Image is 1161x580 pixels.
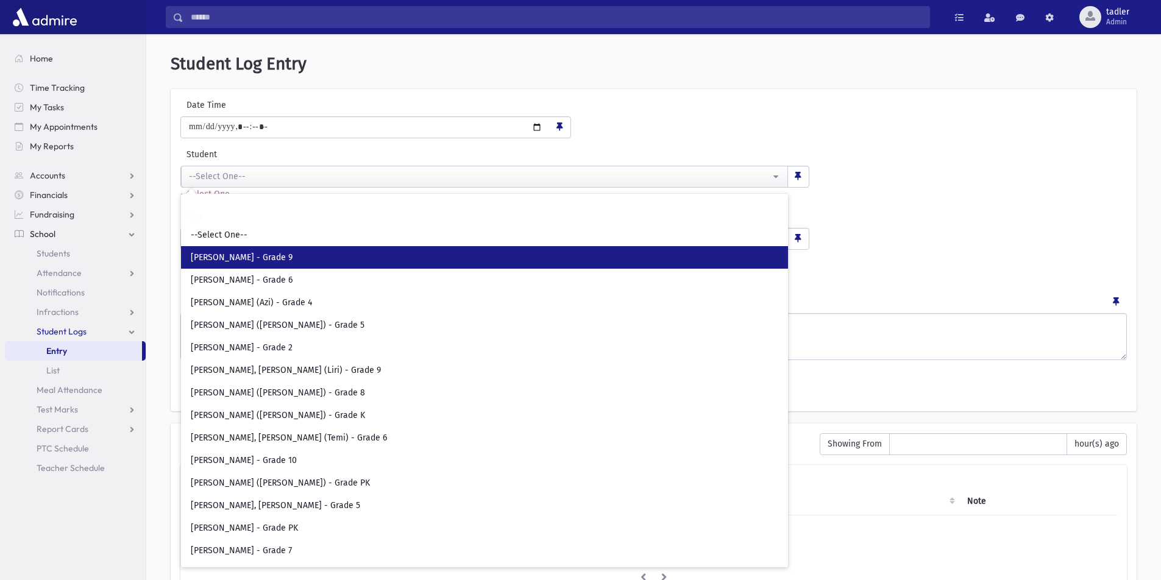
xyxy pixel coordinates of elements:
span: Infractions [37,306,79,317]
span: My Appointments [30,121,98,132]
span: Notifications [37,287,85,298]
label: Student [180,148,600,161]
span: Entry [46,345,67,356]
span: Showing From [820,433,890,455]
span: My Tasks [30,102,64,113]
span: [PERSON_NAME] - Grade 10 [191,454,297,467]
span: Fundraising [30,209,74,220]
span: [PERSON_NAME] ([PERSON_NAME]) - Grade 8 [191,387,365,399]
span: Student Logs [37,326,87,337]
span: Test Marks [37,404,78,415]
span: Report Cards [37,423,88,434]
input: Search [186,201,783,221]
span: --Select One-- [180,189,237,199]
span: Home [30,53,53,64]
span: PTC Schedule [37,443,89,454]
span: Admin [1106,17,1129,27]
span: School [30,228,55,239]
input: Search [183,6,929,28]
span: [PERSON_NAME], [PERSON_NAME] (Temi) - Grade 6 [191,432,387,444]
span: [PERSON_NAME] ([PERSON_NAME]) - Grade 5 [191,319,364,331]
span: [PERSON_NAME] - Grade 2 [191,342,293,354]
th: Note [960,487,1117,515]
span: [PERSON_NAME], [PERSON_NAME] - Grade 5 [191,500,360,512]
th: Type: activate to sort column ascending [760,487,960,515]
span: Financials [30,189,68,200]
span: tadler [1106,7,1129,17]
a: My Reports [5,136,146,156]
a: Financials [5,185,146,205]
a: Meal Attendance [5,380,146,400]
div: --Select One-- [189,170,770,183]
a: My Tasks [5,97,146,117]
a: Entry [5,341,142,361]
a: Fundraising [5,205,146,224]
span: [PERSON_NAME] - Grade 6 [191,274,293,286]
span: Time Tracking [30,82,85,93]
span: [PERSON_NAME] - Grade 7 [191,545,292,557]
span: Accounts [30,170,65,181]
a: Test Marks [5,400,146,419]
span: hour(s) ago [1067,433,1127,455]
a: Accounts [5,166,146,185]
a: School [5,224,146,244]
h6: Recently Entered [180,433,808,445]
span: [PERSON_NAME] ([PERSON_NAME]) - Grade K [191,409,365,422]
span: [PERSON_NAME] ([PERSON_NAME]) - Grade PK [191,477,370,489]
span: My Reports [30,141,74,152]
span: Students [37,248,70,259]
a: Teacher Schedule [5,458,146,478]
a: Home [5,49,146,68]
span: Meal Attendance [37,384,102,395]
button: --Select One-- [181,166,788,188]
span: Attendance [37,267,82,278]
a: Notifications [5,283,146,302]
a: List [5,361,146,380]
a: Time Tracking [5,78,146,97]
label: Notes [180,291,204,308]
img: AdmirePro [10,5,80,29]
a: Student Logs [5,322,146,341]
a: PTC Schedule [5,439,146,458]
label: Type [180,210,495,223]
a: Attendance [5,263,146,283]
a: Report Cards [5,419,146,439]
span: --Select One-- [191,229,247,241]
a: Infractions [5,302,146,322]
span: [PERSON_NAME], [PERSON_NAME] (Liri) - Grade 9 [191,364,381,377]
span: List [46,365,60,376]
span: Student Log Entry [171,54,307,74]
span: [PERSON_NAME] (Azi) - Grade 4 [191,297,312,309]
span: [PERSON_NAME] - Grade 9 [191,252,293,264]
label: Date Time [180,99,343,111]
a: My Appointments [5,117,146,136]
span: [PERSON_NAME] - Grade PK [191,522,298,534]
span: Teacher Schedule [37,462,105,473]
a: Students [5,244,146,263]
